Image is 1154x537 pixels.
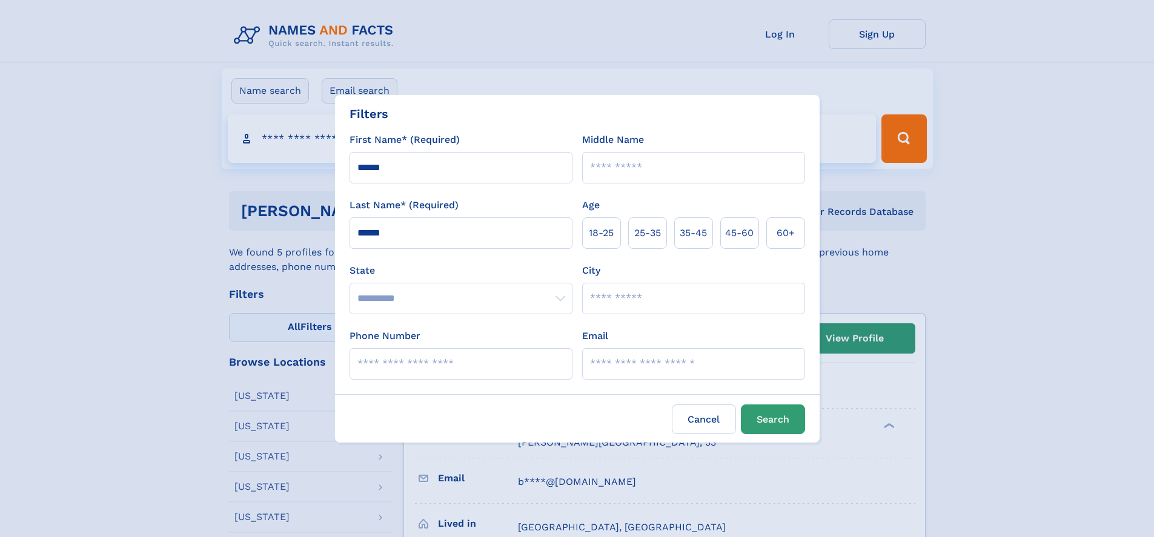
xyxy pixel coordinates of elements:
span: 60+ [777,226,795,240]
label: State [350,263,572,278]
label: Age [582,198,600,212]
span: 18‑25 [589,226,614,240]
span: 45‑60 [725,226,754,240]
label: Cancel [672,404,736,434]
label: Email [582,329,608,343]
label: Phone Number [350,329,420,343]
span: 35‑45 [680,226,707,240]
button: Search [741,404,805,434]
label: First Name* (Required) [350,133,460,147]
label: Middle Name [582,133,644,147]
label: Last Name* (Required) [350,198,459,212]
label: City [582,263,600,278]
div: Filters [350,105,388,123]
span: 25‑35 [634,226,661,240]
